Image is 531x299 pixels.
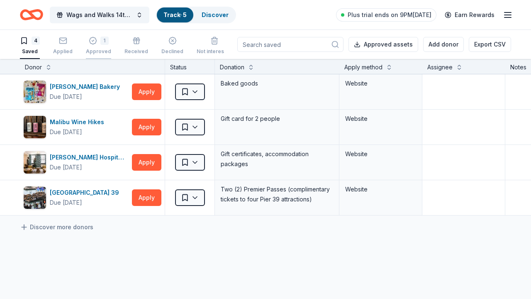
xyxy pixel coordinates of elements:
[220,78,334,89] div: Baked goods
[132,154,161,171] button: Apply
[124,33,148,59] button: Received
[348,37,418,52] button: Approved assets
[25,62,42,72] div: Donor
[23,186,129,209] button: Image for San Francisco Pier 39[GEOGRAPHIC_DATA] 39Due [DATE]
[23,115,129,139] button: Image for Malibu Wine HikesMalibu Wine HikesDue [DATE]
[427,62,453,72] div: Assignee
[348,10,431,20] span: Plus trial ends on 9PM[DATE]
[32,37,40,45] div: 4
[345,184,416,194] div: Website
[24,81,46,103] img: Image for Bobo's Bakery
[156,7,236,23] button: Track· 5Discover
[510,62,526,72] div: Notes
[161,48,183,55] div: Declined
[132,189,161,206] button: Apply
[20,5,43,25] a: Home
[24,186,46,209] img: Image for San Francisco Pier 39
[50,92,82,102] div: Due [DATE]
[202,11,229,18] a: Discover
[440,7,499,22] a: Earn Rewards
[50,162,82,172] div: Due [DATE]
[220,184,334,205] div: Two (2) Premier Passes (complimentary tickets to four Pier 39 attractions)
[100,37,109,45] div: 1
[345,149,416,159] div: Website
[165,59,215,74] div: Status
[23,151,129,174] button: Image for Oliver Hospitality[PERSON_NAME] HospitalityDue [DATE]
[50,82,123,92] div: [PERSON_NAME] Bakery
[50,127,82,137] div: Due [DATE]
[237,37,343,52] input: Search saved
[345,114,416,124] div: Website
[423,37,464,52] button: Add donor
[124,48,148,55] div: Received
[24,116,46,138] img: Image for Malibu Wine Hikes
[220,148,334,170] div: Gift certificates, accommodation packages
[50,7,149,23] button: Wags and Walks 14th Annual Online Auction
[469,37,511,52] button: Export CSV
[344,62,382,72] div: Apply method
[53,48,73,55] div: Applied
[132,119,161,135] button: Apply
[50,152,129,162] div: [PERSON_NAME] Hospitality
[20,222,93,232] a: Discover more donors
[197,48,232,55] div: Not interested
[197,33,232,59] button: Not interested
[20,48,40,55] div: Saved
[163,11,187,18] a: Track· 5
[86,33,111,59] button: 1Approved
[50,188,122,198] div: [GEOGRAPHIC_DATA] 39
[50,198,82,208] div: Due [DATE]
[132,83,161,100] button: Apply
[345,78,416,88] div: Website
[336,8,436,22] a: Plus trial ends on 9PM[DATE]
[220,113,334,125] div: Gift card for 2 people
[53,33,73,59] button: Applied
[66,10,133,20] span: Wags and Walks 14th Annual Online Auction
[24,151,46,174] img: Image for Oliver Hospitality
[86,48,111,55] div: Approved
[161,33,183,59] button: Declined
[50,117,107,127] div: Malibu Wine Hikes
[23,80,129,103] button: Image for Bobo's Bakery[PERSON_NAME] BakeryDue [DATE]
[20,33,40,59] button: 4Saved
[220,62,244,72] div: Donation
